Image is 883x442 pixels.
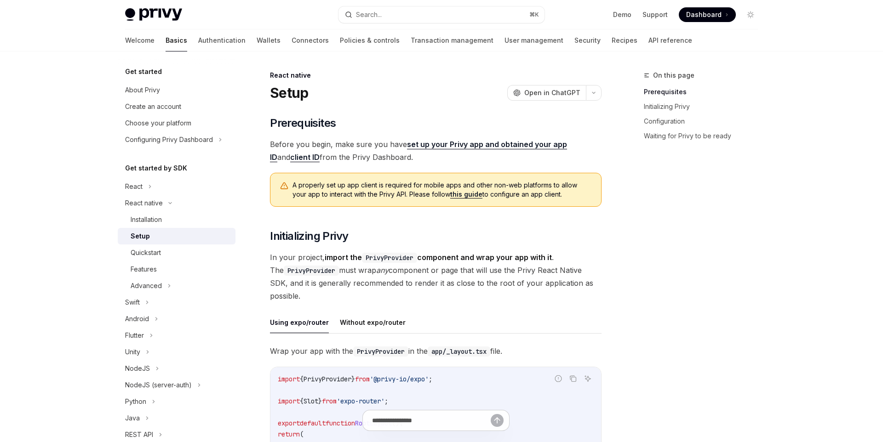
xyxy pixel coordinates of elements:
[118,115,235,131] a: Choose your platform
[270,85,308,101] h1: Setup
[429,375,432,383] span: ;
[507,85,586,101] button: Open in ChatGPT
[270,140,567,162] a: set up your Privy app and obtained your app ID
[131,231,150,242] div: Setup
[524,88,580,97] span: Open in ChatGPT
[125,297,140,308] div: Swift
[340,312,406,333] button: Without expo/router
[337,397,384,405] span: 'expo-router'
[131,280,162,291] div: Advanced
[125,66,162,77] h5: Get started
[198,29,246,51] a: Authentication
[257,29,281,51] a: Wallets
[376,266,389,275] em: any
[642,10,668,19] a: Support
[300,375,304,383] span: {
[125,134,213,145] div: Configuring Privy Dashboard
[125,29,155,51] a: Welcome
[270,312,329,333] button: Using expo/router
[125,118,191,129] div: Choose your platform
[270,251,602,302] span: In your project, . The must wrap component or page that will use the Privy React Native SDK, and ...
[125,101,181,112] div: Create an account
[411,29,493,51] a: Transaction management
[686,10,722,19] span: Dashboard
[450,190,482,198] a: this guide
[318,397,322,405] span: }
[552,373,564,385] button: Report incorrect code
[125,85,160,96] div: About Privy
[340,29,400,51] a: Policies & controls
[131,264,157,275] div: Features
[118,82,235,98] a: About Privy
[118,244,235,261] a: Quickstart
[292,29,329,51] a: Connectors
[125,8,182,21] img: light logo
[743,7,758,22] button: Toggle dark mode
[505,29,563,51] a: User management
[270,138,602,164] span: Before you begin, make sure you have and from the Privy Dashboard.
[679,7,736,22] a: Dashboard
[648,29,692,51] a: API reference
[384,397,388,405] span: ;
[270,345,602,357] span: Wrap your app with the in the file.
[428,346,490,357] code: app/_layout.tsx
[653,70,694,81] span: On this page
[491,414,504,427] button: Send message
[290,153,320,162] a: client ID
[322,397,337,405] span: from
[644,99,765,114] a: Initializing Privy
[270,71,602,80] div: React native
[125,181,143,192] div: React
[270,116,336,130] span: Prerequisites
[118,228,235,244] a: Setup
[644,129,765,143] a: Waiting for Privy to be ready
[370,375,429,383] span: '@privy-io/expo'
[325,253,552,262] strong: import the component and wrap your app with it
[118,211,235,228] a: Installation
[125,429,153,440] div: REST API
[304,375,351,383] span: PrivyProvider
[353,346,408,357] code: PrivyProvider
[125,163,187,174] h5: Get started by SDK
[166,29,187,51] a: Basics
[125,198,163,209] div: React native
[529,11,539,18] span: ⌘ K
[300,397,304,405] span: {
[131,214,162,225] div: Installation
[125,330,144,341] div: Flutter
[131,247,161,258] div: Quickstart
[125,363,150,374] div: NodeJS
[118,261,235,278] a: Features
[118,98,235,115] a: Create an account
[284,266,339,276] code: PrivyProvider
[582,373,594,385] button: Ask AI
[356,9,382,20] div: Search...
[338,6,545,23] button: Search...⌘K
[125,346,140,357] div: Unity
[125,380,192,391] div: NodeJS (server-auth)
[351,375,355,383] span: }
[280,181,289,191] svg: Warning
[125,413,140,424] div: Java
[292,181,592,199] span: A properly set up app client is required for mobile apps and other non-web platforms to allow you...
[355,375,370,383] span: from
[644,85,765,99] a: Prerequisites
[125,313,149,324] div: Android
[644,114,765,129] a: Configuration
[278,397,300,405] span: import
[278,375,300,383] span: import
[362,253,417,263] code: PrivyProvider
[270,229,348,244] span: Initializing Privy
[574,29,601,51] a: Security
[612,29,637,51] a: Recipes
[613,10,631,19] a: Demo
[125,396,146,407] div: Python
[567,373,579,385] button: Copy the contents from the code block
[304,397,318,405] span: Slot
